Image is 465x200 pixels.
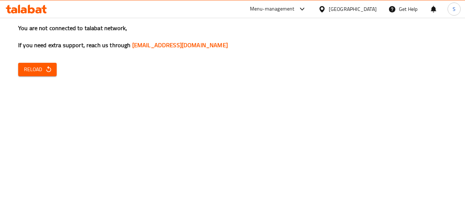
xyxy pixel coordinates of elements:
[18,63,57,76] button: Reload
[329,5,377,13] div: [GEOGRAPHIC_DATA]
[453,5,456,13] span: S
[24,65,51,74] span: Reload
[132,40,228,50] a: [EMAIL_ADDRESS][DOMAIN_NAME]
[250,5,295,13] div: Menu-management
[18,24,447,49] h3: You are not connected to talabat network, If you need extra support, reach us through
